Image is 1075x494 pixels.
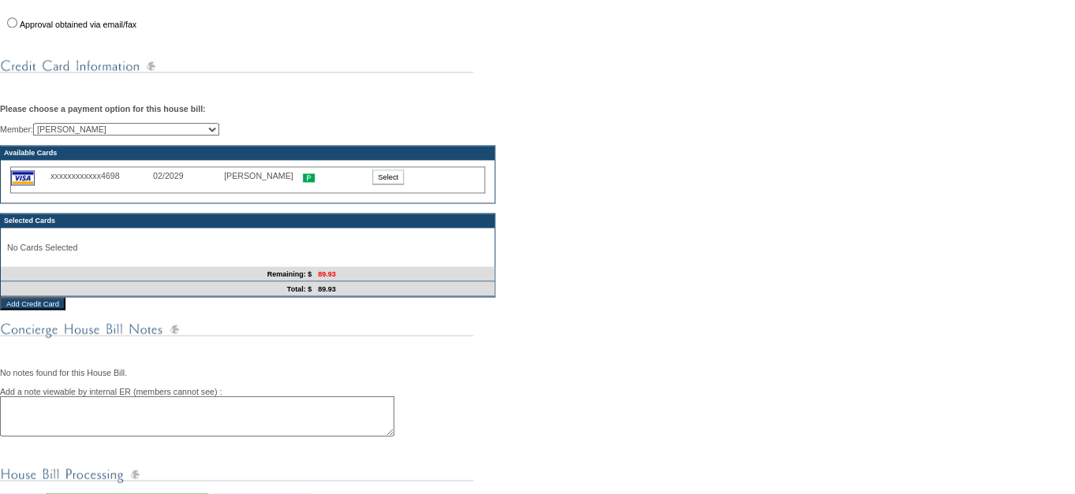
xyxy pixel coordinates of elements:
input: Select [372,169,404,184]
div: [PERSON_NAME] [224,171,303,180]
div: 02/2029 [153,171,224,180]
td: 89.93 [315,281,495,296]
td: Remaining: $ [1,266,315,281]
td: Total: $ [1,281,315,296]
td: Selected Cards [1,214,495,228]
td: 89.93 [315,266,495,281]
td: Available Cards [1,146,495,160]
p: No Cards Selected [7,243,488,252]
label: Approval obtained via email/fax [20,20,136,29]
img: icon_primary.gif [303,173,315,182]
div: xxxxxxxxxxxx4698 [50,171,153,180]
img: icon_cc_visa.gif [11,170,35,185]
